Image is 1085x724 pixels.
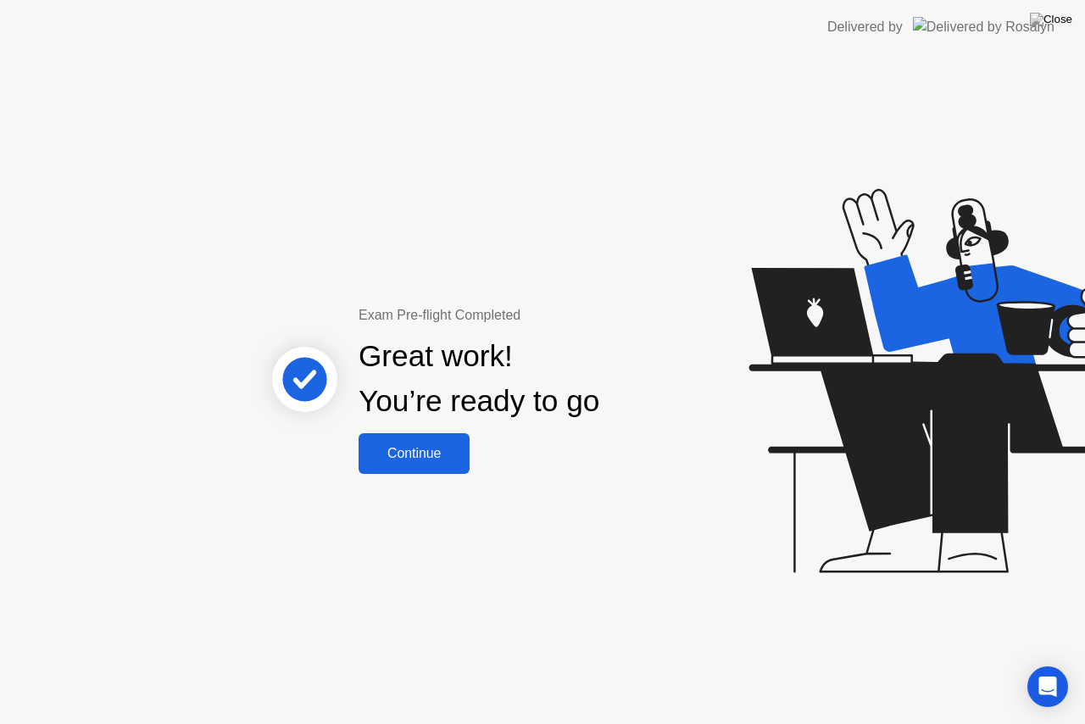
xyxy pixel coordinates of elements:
[359,305,709,326] div: Exam Pre-flight Completed
[1027,666,1068,707] div: Open Intercom Messenger
[364,446,465,461] div: Continue
[359,334,599,424] div: Great work! You’re ready to go
[1030,13,1072,26] img: Close
[827,17,903,37] div: Delivered by
[359,433,470,474] button: Continue
[913,17,1054,36] img: Delivered by Rosalyn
